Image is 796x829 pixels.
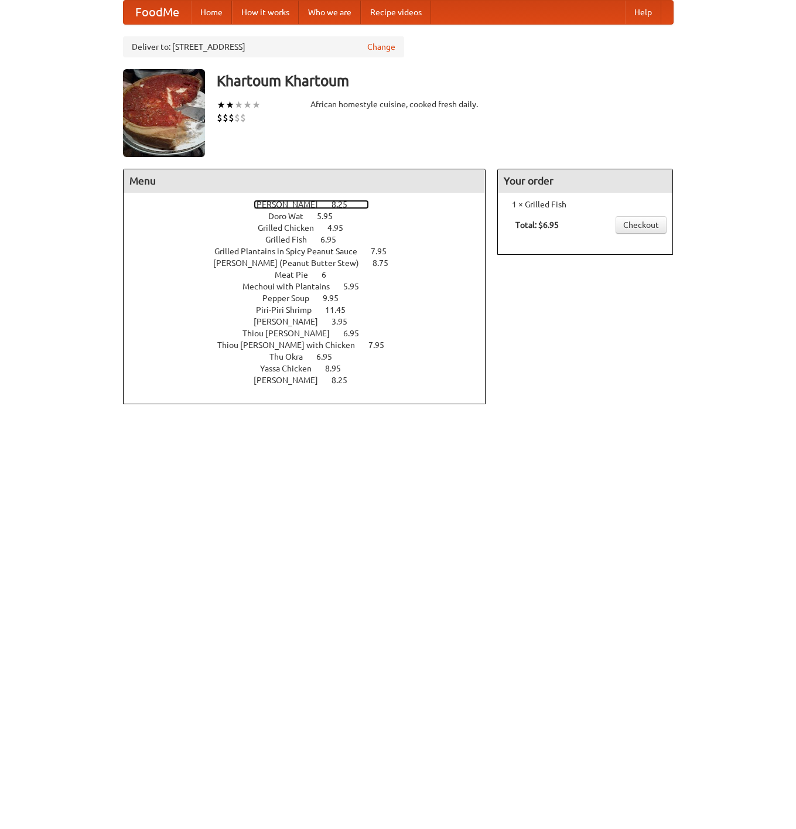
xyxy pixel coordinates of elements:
span: 5.95 [343,282,371,291]
a: Change [367,41,395,53]
li: $ [228,111,234,124]
a: Home [191,1,232,24]
a: Help [625,1,661,24]
span: Thiou [PERSON_NAME] [242,329,341,338]
span: 4.95 [327,223,355,233]
a: Piri-Piri Shrimp 11.45 [256,305,367,315]
span: 11.45 [325,305,357,315]
a: Recipe videos [361,1,431,24]
div: Deliver to: [STREET_ADDRESS] [123,36,404,57]
a: Thiou [PERSON_NAME] with Chicken 7.95 [217,340,406,350]
span: Grilled Plantains in Spicy Peanut Sauce [214,247,369,256]
span: 8.95 [325,364,353,373]
li: ★ [243,98,252,111]
span: Pepper Soup [262,294,321,303]
span: 8.25 [332,376,359,385]
span: 8.25 [332,200,359,209]
span: Grilled Fish [265,235,319,244]
li: $ [234,111,240,124]
li: $ [217,111,223,124]
span: Thu Okra [269,352,315,361]
li: ★ [252,98,261,111]
li: 1 × Grilled Fish [504,199,667,210]
li: ★ [217,98,226,111]
span: [PERSON_NAME] [254,317,330,326]
span: Yassa Chicken [260,364,323,373]
li: $ [240,111,246,124]
h4: Your order [498,169,672,193]
a: Yassa Chicken 8.95 [260,364,363,373]
a: Mechoui with Plantains 5.95 [242,282,381,291]
span: Mechoui with Plantains [242,282,341,291]
span: Piri-Piri Shrimp [256,305,323,315]
a: Thu Okra 6.95 [269,352,354,361]
span: 9.95 [323,294,350,303]
b: Total: $6.95 [515,220,559,230]
a: Grilled Chicken 4.95 [258,223,365,233]
span: Doro Wat [268,211,315,221]
img: angular.jpg [123,69,205,157]
a: [PERSON_NAME] (Peanut Butter Stew) 8.75 [213,258,410,268]
span: Thiou [PERSON_NAME] with Chicken [217,340,367,350]
li: ★ [226,98,234,111]
a: Grilled Plantains in Spicy Peanut Sauce 7.95 [214,247,408,256]
a: How it works [232,1,299,24]
a: [PERSON_NAME] 3.95 [254,317,369,326]
a: Pepper Soup 9.95 [262,294,360,303]
a: [PERSON_NAME] 8.25 [254,200,369,209]
span: 3.95 [332,317,359,326]
a: Meat Pie 6 [275,270,348,279]
span: 6.95 [316,352,344,361]
span: [PERSON_NAME] [254,200,330,209]
a: Grilled Fish 6.95 [265,235,358,244]
span: 8.75 [373,258,400,268]
span: Grilled Chicken [258,223,326,233]
a: Doro Wat 5.95 [268,211,354,221]
a: Thiou [PERSON_NAME] 6.95 [242,329,381,338]
span: 7.95 [368,340,396,350]
a: Who we are [299,1,361,24]
a: [PERSON_NAME] 8.25 [254,376,369,385]
li: ★ [234,98,243,111]
span: [PERSON_NAME] [254,376,330,385]
h4: Menu [124,169,486,193]
div: African homestyle cuisine, cooked fresh daily. [310,98,486,110]
span: [PERSON_NAME] (Peanut Butter Stew) [213,258,371,268]
li: $ [223,111,228,124]
a: FoodMe [124,1,191,24]
span: 7.95 [371,247,398,256]
span: Meat Pie [275,270,320,279]
a: Checkout [616,216,667,234]
span: 6.95 [320,235,348,244]
h3: Khartoum Khartoum [217,69,674,93]
span: 6 [322,270,338,279]
span: 5.95 [317,211,344,221]
span: 6.95 [343,329,371,338]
